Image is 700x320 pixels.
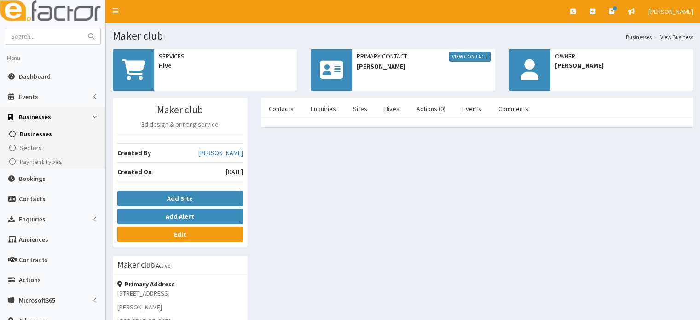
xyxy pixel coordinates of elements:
[626,33,652,41] a: Businesses
[117,227,243,242] a: Edit
[409,99,453,118] a: Actions (0)
[117,105,243,115] h3: Maker club
[648,7,693,16] span: [PERSON_NAME]
[117,280,175,288] strong: Primary Address
[117,168,152,176] b: Created On
[198,148,243,157] a: [PERSON_NAME]
[5,28,82,44] input: Search...
[19,215,46,223] span: Enquiries
[20,130,52,138] span: Businesses
[19,256,48,264] span: Contracts
[174,230,186,239] b: Edit
[455,99,489,118] a: Events
[346,99,375,118] a: Sites
[377,99,407,118] a: Hives
[2,141,105,155] a: Sectors
[357,62,490,71] span: [PERSON_NAME]
[19,175,46,183] span: Bookings
[2,127,105,141] a: Businesses
[555,61,688,70] span: [PERSON_NAME]
[20,144,42,152] span: Sectors
[226,167,243,176] span: [DATE]
[491,99,536,118] a: Comments
[20,157,62,166] span: Payment Types
[555,52,688,61] span: Owner
[19,276,41,284] span: Actions
[357,52,490,62] span: Primary Contact
[159,52,292,61] span: Services
[19,235,48,244] span: Audiences
[261,99,301,118] a: Contacts
[166,212,194,221] b: Add Alert
[117,149,151,157] b: Created By
[303,99,343,118] a: Enquiries
[19,93,38,101] span: Events
[19,296,55,304] span: Microsoft365
[117,261,155,269] h3: Maker club
[449,52,491,62] a: View Contact
[19,113,51,121] span: Businesses
[19,72,51,81] span: Dashboard
[652,33,693,41] li: View Business
[167,194,193,203] b: Add Site
[19,195,46,203] span: Contacts
[117,120,243,129] p: 3d design & printing service
[159,61,292,70] span: Hive
[117,303,243,312] p: [PERSON_NAME]
[156,262,170,269] small: Active
[2,155,105,169] a: Payment Types
[117,209,243,224] button: Add Alert
[117,289,243,298] p: [STREET_ADDRESS]
[113,30,693,42] h1: Maker club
